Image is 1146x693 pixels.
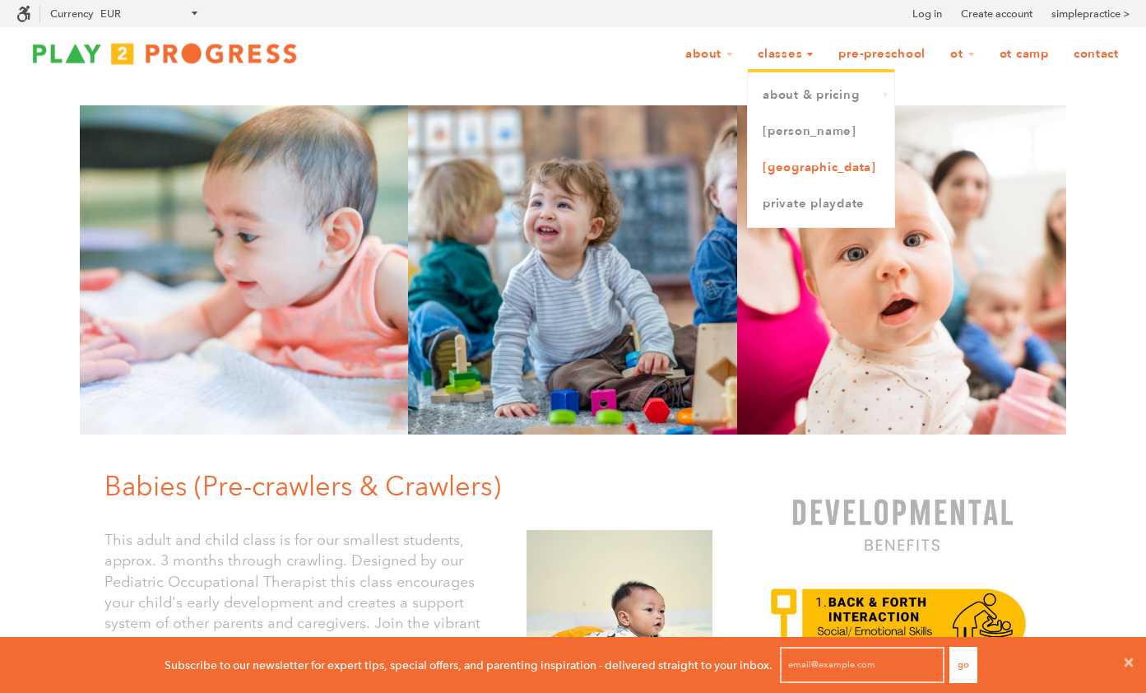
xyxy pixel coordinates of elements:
a: Log in [912,6,942,22]
a: Classes [747,39,824,70]
a: OT [940,39,986,70]
button: Go [949,647,977,683]
label: Currency [50,7,93,20]
a: [PERSON_NAME] [748,114,894,150]
h1: Babies (Pre-crawlers & Crawlers) [104,467,726,505]
input: email@example.com [780,647,944,683]
a: [GEOGRAPHIC_DATA] [748,150,894,186]
a: Create account [961,6,1032,22]
a: OT Camp [989,39,1060,70]
a: simplepractice > [1051,6,1130,22]
a: About & Pricing [748,77,894,114]
a: Pre-Preschool [828,39,936,70]
a: Private Playdate [748,186,894,222]
a: About [675,39,744,70]
a: Contact [1063,39,1130,70]
img: Play2Progress logo [16,37,313,70]
p: Subscribe to our newsletter for expert tips, special offers, and parenting inspiration - delivere... [165,656,773,674]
